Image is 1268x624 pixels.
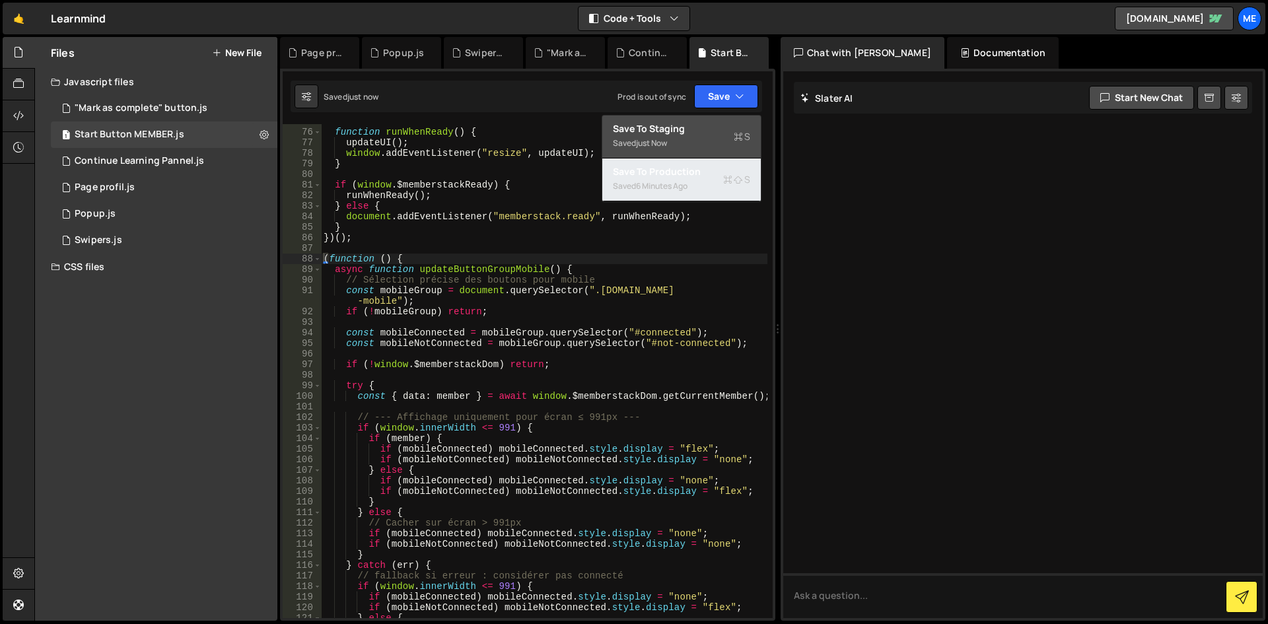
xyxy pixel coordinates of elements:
[283,486,322,497] div: 109
[283,560,322,571] div: 116
[51,227,277,254] div: 16075/43439.js
[283,338,322,349] div: 95
[283,549,322,560] div: 115
[613,122,750,135] div: Save to Staging
[51,46,75,60] h2: Files
[301,46,343,59] div: Page profil.js
[613,178,750,194] div: Saved
[283,391,322,401] div: 100
[3,3,35,34] a: 🤙
[283,264,322,275] div: 89
[283,222,322,232] div: 85
[694,85,758,108] button: Save
[1238,7,1261,30] a: Me
[324,91,378,102] div: Saved
[800,92,853,104] h2: Slater AI
[51,95,277,121] div: 16075/45578.js
[723,173,750,186] span: S
[283,158,322,169] div: 79
[283,571,322,581] div: 117
[283,370,322,380] div: 98
[51,201,277,227] div: 16075/43124.js
[283,190,322,201] div: 82
[283,444,322,454] div: 105
[283,454,322,465] div: 106
[283,201,322,211] div: 83
[629,46,671,59] div: Continue Learning Pannel.js
[75,155,204,167] div: Continue Learning Pannel.js
[283,275,322,285] div: 90
[1115,7,1234,30] a: [DOMAIN_NAME]
[283,137,322,148] div: 77
[283,232,322,243] div: 86
[711,46,753,59] div: Start Button MEMBER.js
[347,91,378,102] div: just now
[283,507,322,518] div: 111
[283,127,322,137] div: 76
[283,528,322,539] div: 113
[283,475,322,486] div: 108
[75,129,184,141] div: Start Button MEMBER.js
[617,91,686,102] div: Prod is out of sync
[547,46,589,59] div: "Mark as complete" button.js
[636,137,667,149] div: just now
[283,401,322,412] div: 101
[283,349,322,359] div: 96
[283,211,322,222] div: 84
[75,208,116,220] div: Popup.js
[283,412,322,423] div: 102
[947,37,1059,69] div: Documentation
[613,165,750,178] div: Save to Production
[35,69,277,95] div: Javascript files
[75,102,207,114] div: "Mark as complete" button.js
[602,116,761,158] button: Save to StagingS Savedjust now
[283,497,322,507] div: 110
[283,433,322,444] div: 104
[75,234,122,246] div: Swipers.js
[465,46,507,59] div: Swipers.js
[636,180,687,191] div: 6 minutes ago
[734,130,750,143] span: S
[51,121,277,148] div: 16075/45781.js
[283,328,322,338] div: 94
[212,48,262,58] button: New File
[283,285,322,306] div: 91
[51,11,106,26] div: Learnmind
[283,613,322,623] div: 121
[35,254,277,280] div: CSS files
[283,602,322,613] div: 120
[383,46,424,59] div: Popup.js
[602,158,761,201] button: Save to ProductionS Saved6 minutes ago
[579,7,689,30] button: Code + Tools
[283,359,322,370] div: 97
[283,465,322,475] div: 107
[613,135,750,151] div: Saved
[283,169,322,180] div: 80
[283,317,322,328] div: 93
[283,180,322,190] div: 81
[283,539,322,549] div: 114
[283,254,322,264] div: 88
[62,131,70,141] span: 1
[51,174,277,201] div: 16075/43125.js
[283,148,322,158] div: 78
[75,182,135,193] div: Page profil.js
[283,592,322,602] div: 119
[283,423,322,433] div: 103
[283,581,322,592] div: 118
[781,37,944,69] div: Chat with [PERSON_NAME]
[283,306,322,317] div: 92
[283,380,322,391] div: 99
[1089,86,1194,110] button: Start new chat
[283,518,322,528] div: 112
[283,243,322,254] div: 87
[51,148,277,174] div: 16075/45686.js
